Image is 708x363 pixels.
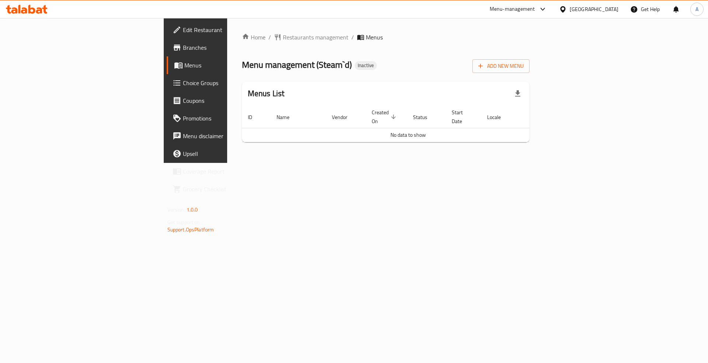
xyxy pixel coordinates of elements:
[242,106,575,142] table: enhanced table
[167,39,282,56] a: Branches
[355,61,377,70] div: Inactive
[695,5,698,13] span: A
[167,92,282,109] a: Coupons
[167,163,282,180] a: Coverage Report
[248,113,262,122] span: ID
[277,113,299,122] span: Name
[187,205,198,214] span: 1.0.0
[167,217,201,227] span: Get support on:
[332,113,357,122] span: Vendor
[509,85,527,102] div: Export file
[351,33,354,42] li: /
[490,5,535,14] div: Menu-management
[183,78,276,87] span: Choice Groups
[167,145,282,163] a: Upsell
[355,62,377,69] span: Inactive
[242,33,530,42] nav: breadcrumb
[167,74,282,92] a: Choice Groups
[183,43,276,52] span: Branches
[183,149,276,158] span: Upsell
[167,109,282,127] a: Promotions
[183,114,276,123] span: Promotions
[167,225,214,234] a: Support.OpsPlatform
[184,61,276,70] span: Menus
[283,33,348,42] span: Restaurants management
[183,96,276,105] span: Coupons
[167,127,282,145] a: Menu disclaimer
[452,108,472,126] span: Start Date
[183,25,276,34] span: Edit Restaurant
[478,62,524,71] span: Add New Menu
[167,56,282,74] a: Menus
[167,205,185,214] span: Version:
[570,5,618,13] div: [GEOGRAPHIC_DATA]
[472,59,530,73] button: Add New Menu
[274,33,348,42] a: Restaurants management
[183,167,276,176] span: Coverage Report
[487,113,510,122] span: Locale
[167,21,282,39] a: Edit Restaurant
[183,185,276,193] span: Grocery Checklist
[183,132,276,140] span: Menu disclaimer
[242,56,352,73] span: Menu management ( Steam`d )
[413,113,437,122] span: Status
[248,88,285,99] h2: Menus List
[372,108,398,126] span: Created On
[167,180,282,198] a: Grocery Checklist
[519,106,575,128] th: Actions
[391,130,426,140] span: No data to show
[366,33,383,42] span: Menus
